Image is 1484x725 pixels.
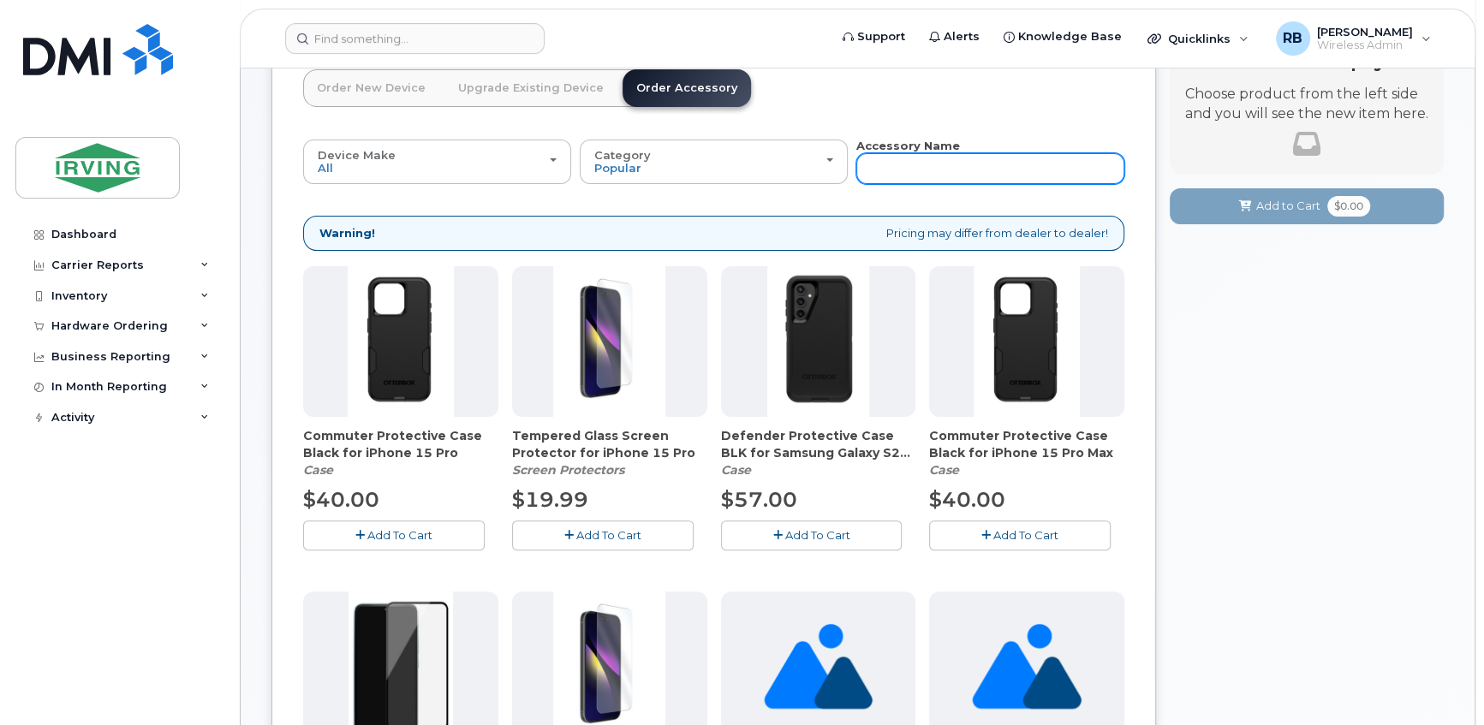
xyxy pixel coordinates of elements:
span: Category [594,148,651,162]
span: [PERSON_NAME] [1317,25,1413,39]
span: $40.00 [303,487,379,512]
button: Add To Cart [929,520,1111,550]
span: Add to Cart [1256,198,1320,214]
span: Quicklinks [1168,32,1231,45]
p: Choose product from the left side and you will see the new item here. [1185,85,1428,124]
button: Add To Cart [512,520,694,550]
div: Defender Protective Case BLK for Samsung Galaxy S23 FE Otterbox [721,427,916,478]
span: Add To Cart [784,528,849,542]
span: $0.00 [1327,196,1370,217]
strong: Accessory Name [856,139,960,152]
span: Add To Cart [576,528,641,542]
div: Tempered Glass Screen Protector for iPhone 15 Pro [512,427,707,478]
span: Knowledge Base [1018,28,1122,45]
strong: Warning! [319,225,375,241]
button: Add to Cart $0.00 [1170,188,1444,223]
span: Wireless Admin [1317,39,1413,52]
button: Device Make All [303,140,571,184]
div: Commuter Protective Case Black for iPhone 15 Pro [303,427,498,478]
em: Case [721,462,751,478]
span: $19.99 [512,487,588,512]
img: MicrosoftTeams-image__10_.png [348,266,453,417]
em: Case [303,462,333,478]
a: Upgrade Existing Device [444,69,617,107]
span: Support [857,28,905,45]
em: Screen Protectors [512,462,624,478]
button: Add To Cart [303,520,485,550]
span: $40.00 [929,487,1005,512]
a: Support [831,20,917,54]
span: All [318,161,333,175]
a: Order Accessory [623,69,751,107]
img: MicrosoftTeams-image__10_.png [974,266,1079,417]
span: $57.00 [721,487,797,512]
img: MicrosoftTeams-image__13_.png [553,266,665,417]
button: Category Popular [580,140,848,184]
span: Defender Protective Case BLK for Samsung Galaxy S23 FE Otterbox [721,427,916,461]
div: Pricing may differ from dealer to dealer! [303,216,1124,251]
div: Roberts, Brad [1264,21,1443,56]
input: Find something... [285,23,545,54]
span: Add To Cart [367,528,432,542]
span: Alerts [944,28,980,45]
span: RB [1283,28,1302,49]
div: Quicklinks [1135,21,1261,56]
span: Popular [594,161,641,175]
button: Add To Cart [721,520,903,550]
a: Order New Device [303,69,439,107]
span: Commuter Protective Case Black for iPhone 15 Pro Max [929,427,1124,461]
a: Alerts [917,20,992,54]
a: Knowledge Base [992,20,1134,54]
span: Tempered Glass Screen Protector for iPhone 15 Pro [512,427,707,461]
h4: Your Cart is Empty! [1185,48,1428,71]
span: Device Make [318,148,396,162]
span: Commuter Protective Case Black for iPhone 15 Pro [303,427,498,461]
em: Case [929,462,959,478]
div: Commuter Protective Case Black for iPhone 15 Pro Max [929,427,1124,478]
span: Add To Cart [993,528,1058,542]
img: image__13_.png [767,266,869,417]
